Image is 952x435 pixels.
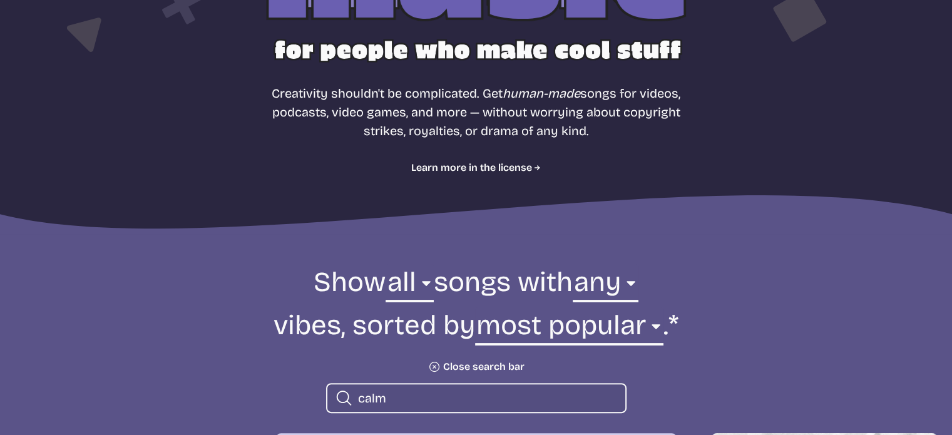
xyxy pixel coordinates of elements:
a: Learn more in the license [411,160,541,175]
select: genre [386,264,433,307]
select: vibe [573,264,638,307]
p: Creativity shouldn't be complicated. Get songs for videos, podcasts, video games, and more — with... [272,84,681,140]
i: human-made [503,86,580,101]
form: Show songs with vibes, sorted by . [136,264,817,413]
select: sorting [475,307,663,351]
input: search [358,390,615,406]
button: Close search bar [428,361,525,373]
